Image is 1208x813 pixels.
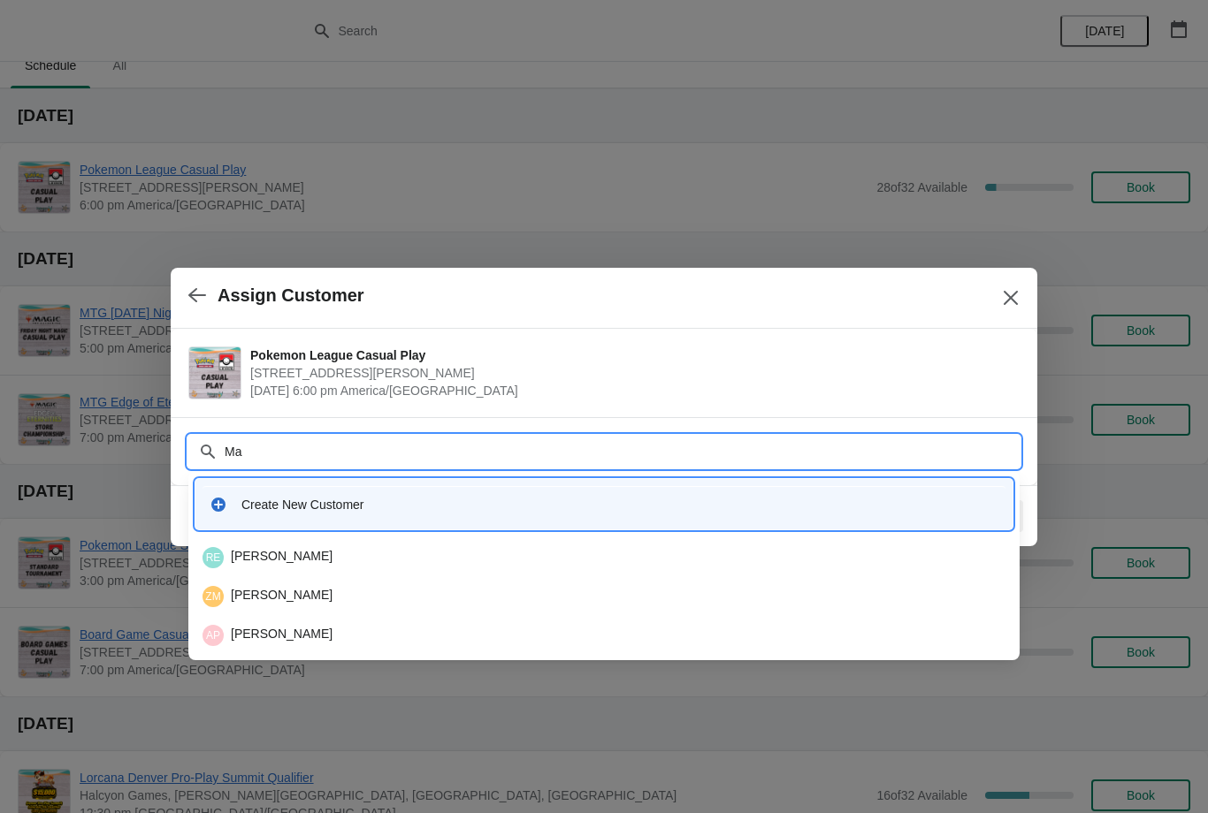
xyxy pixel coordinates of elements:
button: Close [995,282,1027,314]
li: Robin Einhorn [188,540,1020,575]
img: Pokemon League Casual Play | 2040 Louetta Rd Ste I Spring, TX 77388 | August 21 | 6:00 pm America... [189,347,241,399]
span: [DATE] 6:00 pm America/[GEOGRAPHIC_DATA] [250,382,1011,399]
text: AP [206,629,220,642]
span: [STREET_ADDRESS][PERSON_NAME] [250,364,1011,382]
span: Robin Einhorn [203,547,224,568]
h2: Assign Customer [218,285,364,306]
span: Pokemon League Casual Play [250,346,1011,364]
li: Zach Muddiman [188,575,1020,614]
div: [PERSON_NAME] [203,586,1005,607]
text: RE [206,551,221,564]
text: ZM [205,590,220,603]
li: Armando Perez [188,614,1020,653]
div: [PERSON_NAME] [203,625,1005,646]
div: Create New Customer [241,496,998,513]
input: Search customer name or email [224,436,1020,467]
span: Armando Perez [203,625,224,646]
div: [PERSON_NAME] [203,547,1005,568]
span: Zach Muddiman [203,586,224,607]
